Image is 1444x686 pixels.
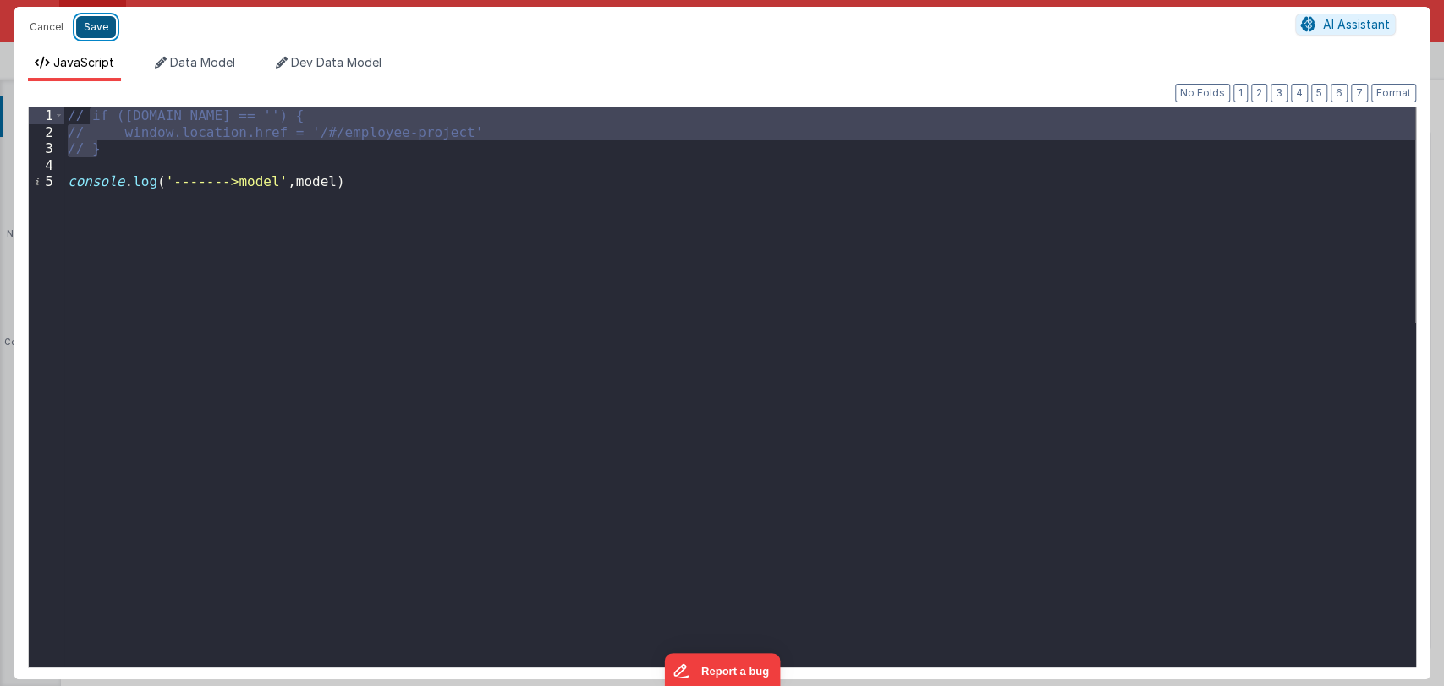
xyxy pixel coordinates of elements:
div: 1 [29,107,64,124]
button: 2 [1251,84,1267,102]
div: 2 [29,124,64,141]
button: Save [76,16,116,38]
button: 6 [1331,84,1348,102]
button: Format [1371,84,1416,102]
button: 1 [1233,84,1248,102]
button: 4 [1291,84,1308,102]
button: 3 [1271,84,1288,102]
button: 5 [1311,84,1327,102]
button: 7 [1351,84,1368,102]
span: AI Assistant [1323,17,1390,31]
span: Dev Data Model [291,55,382,69]
button: AI Assistant [1295,14,1396,36]
button: Cancel [21,15,72,39]
span: JavaScript [53,55,114,69]
div: 3 [29,140,64,157]
div: 5 [29,173,64,190]
div: 4 [29,157,64,174]
button: No Folds [1175,84,1230,102]
span: Data Model [170,55,235,69]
